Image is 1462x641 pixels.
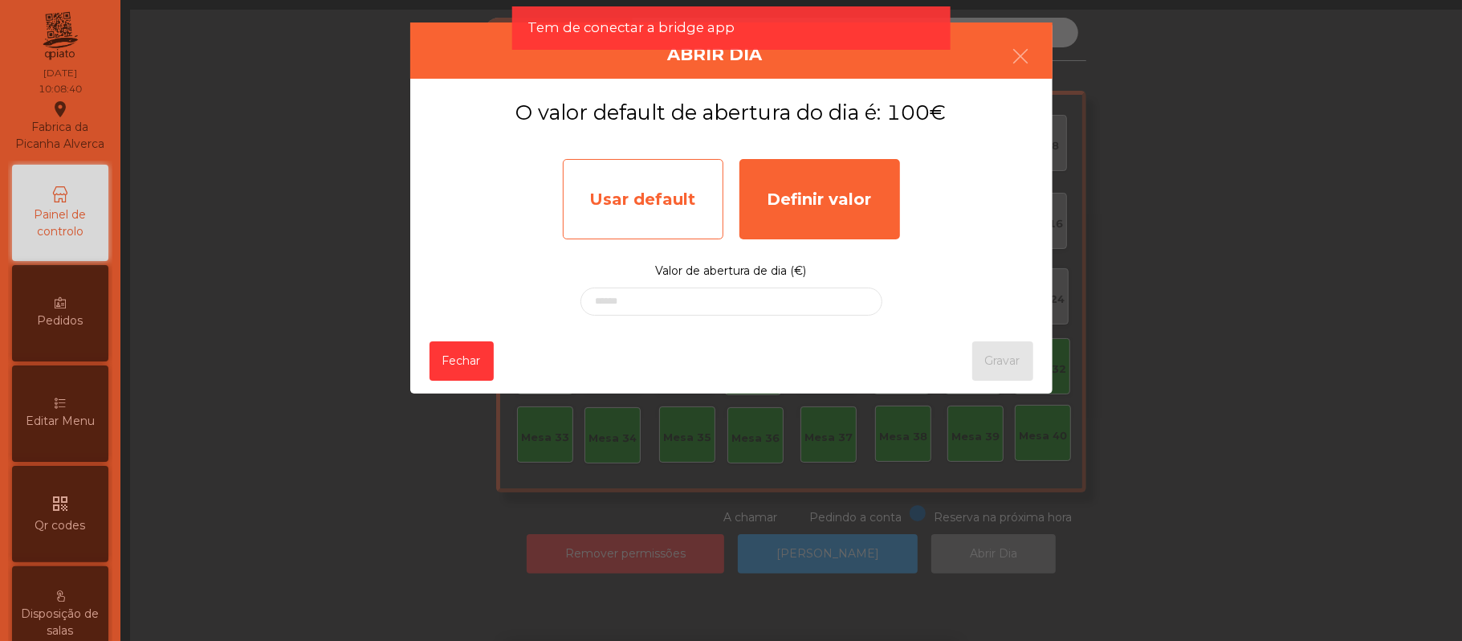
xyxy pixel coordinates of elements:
[442,98,1021,127] h3: O valor default de abertura do dia é: 100€
[656,260,807,282] label: Valor de abertura de dia (€)
[527,18,735,38] span: Tem de conectar a bridge app
[563,159,723,239] div: Usar default
[430,341,494,381] button: Fechar
[739,159,900,239] div: Definir valor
